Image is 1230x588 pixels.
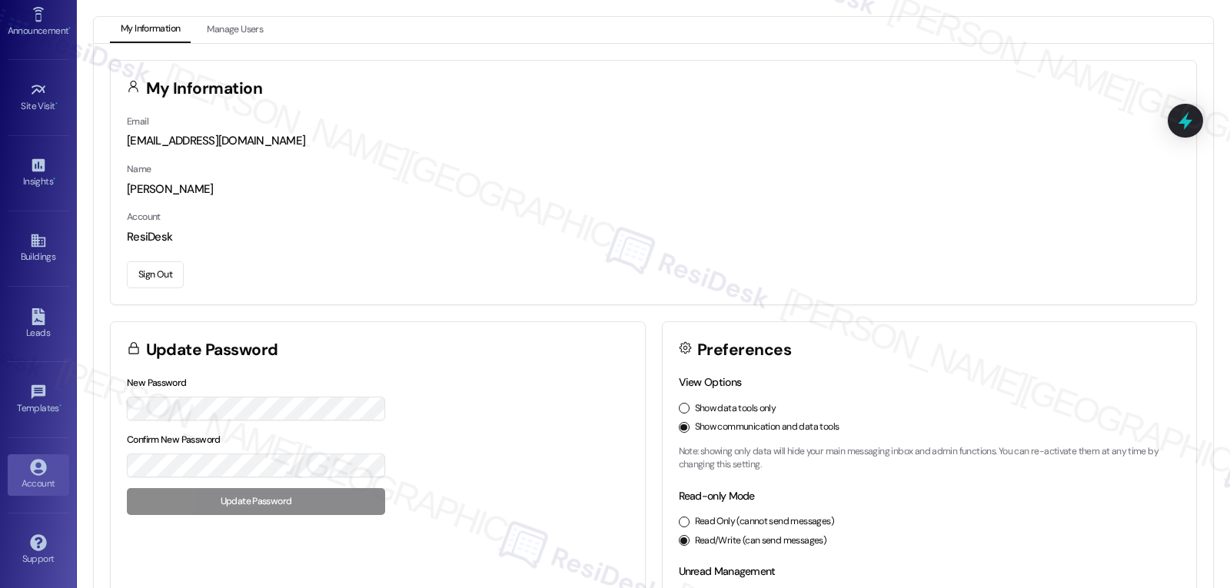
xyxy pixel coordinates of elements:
button: My Information [110,17,191,43]
span: • [55,98,58,109]
label: View Options [679,375,742,389]
label: Show data tools only [695,402,776,416]
a: Support [8,530,69,571]
button: Manage Users [196,17,274,43]
div: ResiDesk [127,229,1180,245]
label: Read/Write (can send messages) [695,534,827,548]
label: Email [127,115,148,128]
a: Leads [8,304,69,345]
a: Templates • [8,379,69,420]
label: Confirm New Password [127,434,221,446]
span: • [59,400,61,411]
h3: Update Password [146,342,278,358]
button: Sign Out [127,261,184,288]
h3: My Information [146,81,263,97]
label: Name [127,163,151,175]
label: Account [127,211,161,223]
a: Insights • [8,152,69,194]
label: Show communication and data tools [695,420,839,434]
label: Unread Management [679,564,776,578]
a: Buildings [8,228,69,269]
label: Read-only Mode [679,489,755,503]
div: [PERSON_NAME] [127,181,1180,198]
h3: Preferences [697,342,791,358]
span: • [68,23,71,34]
span: • [53,174,55,184]
label: New Password [127,377,187,389]
label: Read Only (cannot send messages) [695,515,834,529]
p: Note: showing only data will hide your main messaging inbox and admin functions. You can re-activ... [679,445,1181,472]
div: [EMAIL_ADDRESS][DOMAIN_NAME] [127,133,1180,149]
a: Account [8,454,69,496]
a: Site Visit • [8,77,69,118]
